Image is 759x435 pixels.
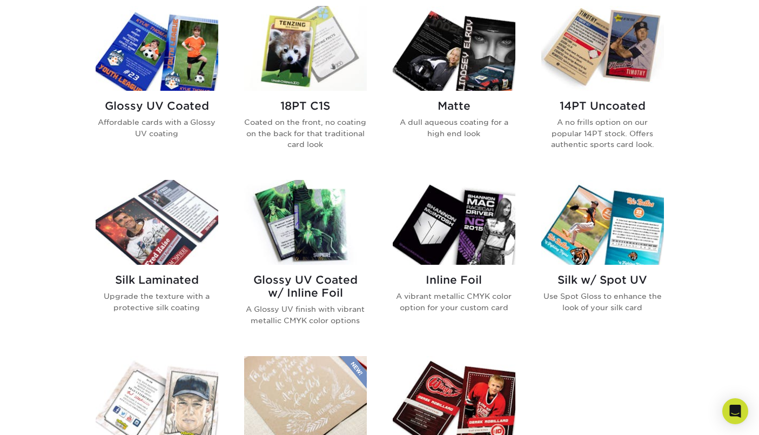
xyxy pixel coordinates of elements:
div: Open Intercom Messenger [722,398,748,424]
h2: 14PT Uncoated [541,99,664,112]
h2: Silk w/ Spot UV [541,273,664,286]
img: Glossy UV Coated Trading Cards [96,6,218,91]
img: 18PT C1S Trading Cards [244,6,367,91]
h2: 18PT C1S [244,99,367,112]
p: Use Spot Gloss to enhance the look of your silk card [541,291,664,313]
img: Matte Trading Cards [393,6,515,91]
img: New Product [340,356,367,389]
img: 14PT Uncoated Trading Cards [541,6,664,91]
a: Matte Trading Cards Matte A dull aqueous coating for a high end look [393,6,515,167]
p: Coated on the front, no coating on the back for that traditional card look [244,117,367,150]
img: Silk w/ Spot UV Trading Cards [541,180,664,265]
iframe: Google Customer Reviews [3,402,92,431]
p: A Glossy UV finish with vibrant metallic CMYK color options [244,304,367,326]
a: Glossy UV Coated Trading Cards Glossy UV Coated Affordable cards with a Glossy UV coating [96,6,218,167]
a: Silk Laminated Trading Cards Silk Laminated Upgrade the texture with a protective silk coating [96,180,218,343]
p: Upgrade the texture with a protective silk coating [96,291,218,313]
p: A dull aqueous coating for a high end look [393,117,515,139]
a: Silk w/ Spot UV Trading Cards Silk w/ Spot UV Use Spot Gloss to enhance the look of your silk card [541,180,664,343]
p: Affordable cards with a Glossy UV coating [96,117,218,139]
h2: Matte [393,99,515,112]
a: Glossy UV Coated w/ Inline Foil Trading Cards Glossy UV Coated w/ Inline Foil A Glossy UV finish ... [244,180,367,343]
a: 18PT C1S Trading Cards 18PT C1S Coated on the front, no coating on the back for that traditional ... [244,6,367,167]
h2: Glossy UV Coated w/ Inline Foil [244,273,367,299]
p: A no frills option on our popular 14PT stock. Offers authentic sports card look. [541,117,664,150]
h2: Inline Foil [393,273,515,286]
h2: Glossy UV Coated [96,99,218,112]
img: Glossy UV Coated w/ Inline Foil Trading Cards [244,180,367,265]
img: Inline Foil Trading Cards [393,180,515,265]
a: 14PT Uncoated Trading Cards 14PT Uncoated A no frills option on our popular 14PT stock. Offers au... [541,6,664,167]
img: Silk Laminated Trading Cards [96,180,218,265]
h2: Silk Laminated [96,273,218,286]
a: Inline Foil Trading Cards Inline Foil A vibrant metallic CMYK color option for your custom card [393,180,515,343]
p: A vibrant metallic CMYK color option for your custom card [393,291,515,313]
